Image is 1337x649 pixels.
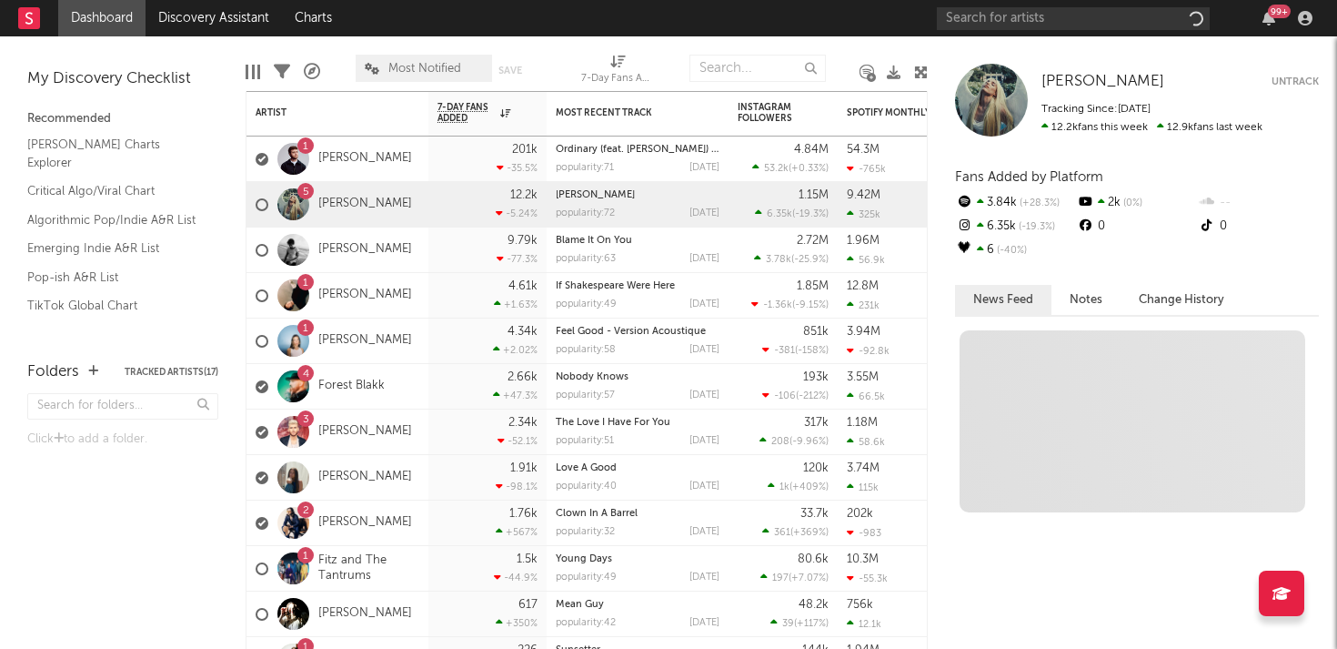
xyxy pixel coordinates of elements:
a: [PERSON_NAME] [318,424,412,440]
div: 54.3M [847,144,880,156]
div: 66.5k [847,390,885,402]
div: +567 % [496,526,538,538]
div: ( ) [768,481,829,492]
span: 6.35k [767,209,792,219]
div: ( ) [762,526,829,538]
div: -44.9 % [494,572,538,583]
div: ( ) [754,253,829,265]
span: 208 [771,437,789,447]
span: 12.2k fans this week [1041,122,1148,133]
span: +28.3 % [1017,198,1060,208]
div: 3.74M [847,462,880,474]
div: 56.9k [847,254,885,266]
span: +0.33 % [791,164,826,174]
div: -983 [847,527,881,539]
span: -158 % [798,346,826,356]
button: Save [498,66,522,76]
div: [DATE] [689,573,719,583]
div: 10.3M [847,553,879,565]
div: Most Recent Track [556,107,692,118]
div: 58.6k [847,436,885,448]
div: 99 + [1268,5,1291,18]
span: -212 % [799,391,826,401]
div: Blame It On You [556,236,719,246]
span: 0 % [1121,198,1142,208]
span: [PERSON_NAME] [1041,74,1164,89]
div: My Discovery Checklist [27,68,218,90]
div: 1.76k [509,508,538,520]
a: [PERSON_NAME] [318,606,412,622]
div: Click to add a folder. [27,429,218,451]
span: 1k [779,482,789,492]
button: Tracked Artists(17) [125,368,218,377]
div: 4.34k [508,326,538,338]
input: Search for artists [937,7,1210,30]
div: 7-Day Fans Added (7-Day Fans Added) [581,68,654,90]
div: 1.5k [517,553,538,565]
a: Ordinary (feat. [PERSON_NAME]) - Live from [GEOGRAPHIC_DATA] [556,145,869,155]
div: 193k [803,371,829,383]
input: Search for folders... [27,393,218,420]
div: +47.3 % [493,390,538,401]
div: 48.2k [799,599,829,611]
div: -52.1 % [498,435,538,447]
div: 3.55M [847,371,879,383]
div: 231k [847,299,880,311]
div: Edit Columns [246,46,260,98]
a: Love A Good [556,463,617,473]
div: ( ) [759,435,829,447]
div: Love A Good [556,463,719,473]
a: Fitz and The Tantrums [318,553,419,584]
div: 12.1k [847,618,881,630]
span: -1.36k [763,300,792,310]
span: +7.07 % [791,573,826,583]
span: Tracking Since: [DATE] [1041,104,1151,115]
div: 756k [847,599,873,611]
div: ( ) [760,572,829,583]
div: -77.3 % [497,253,538,265]
div: 2.34k [508,417,538,429]
div: popularity: 49 [556,573,617,583]
a: [PERSON_NAME] [318,333,412,349]
div: 201k [512,144,538,156]
div: Folders [27,361,79,383]
div: 115k [847,482,879,493]
div: Instagram Followers [738,102,801,124]
div: popularity: 71 [556,163,614,173]
button: Untrack [1272,73,1319,91]
div: -- [1198,191,1319,215]
div: 851k [803,326,829,338]
a: [PERSON_NAME] [318,197,412,212]
span: 7-Day Fans Added [437,102,496,124]
div: ( ) [752,162,829,174]
div: The Love I Have For You [556,418,719,428]
div: [DATE] [689,390,719,401]
div: Feel Good - Version Acoustique [556,327,719,337]
span: 39 [782,619,794,629]
span: +409 % [792,482,826,492]
a: If Shakespeare Were Here [556,281,675,291]
div: COSITA LINDA [556,190,719,200]
div: 2.66k [508,371,538,383]
a: Critical Algo/Viral Chart [27,181,200,201]
a: Feel Good - Version Acoustique [556,327,706,337]
div: ( ) [770,617,829,629]
span: +117 % [797,619,826,629]
span: 3.78k [766,255,791,265]
div: [DATE] [689,299,719,309]
div: 2k [1076,191,1197,215]
div: -5.24 % [496,208,538,219]
div: 0 [1076,215,1197,238]
div: 1.91k [510,462,538,474]
div: 617 [518,599,538,611]
span: -19.3 % [1016,222,1055,232]
div: Young Days [556,554,719,564]
span: Most Notified [388,63,461,75]
div: Spotify Monthly Listeners [847,107,983,118]
span: 197 [772,573,789,583]
button: Change History [1121,285,1242,315]
a: Pop-ish A&R List [27,268,200,288]
div: [DATE] [689,618,719,628]
a: Algorithmic Pop/Indie A&R List [27,210,200,230]
div: 1.85M [797,280,829,292]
